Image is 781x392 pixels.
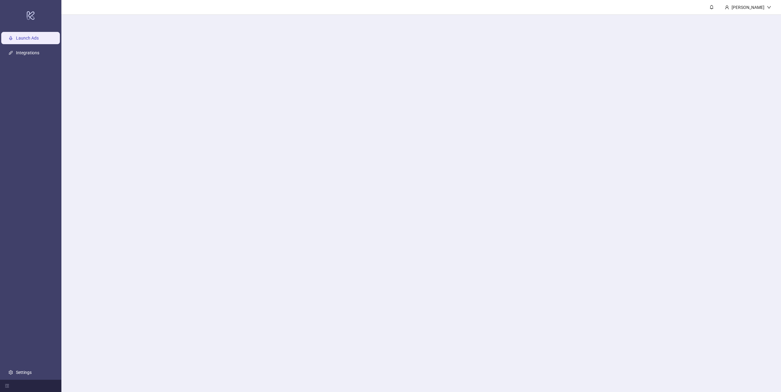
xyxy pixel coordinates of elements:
[709,5,714,9] span: bell
[767,5,771,10] span: down
[16,370,32,375] a: Settings
[725,5,729,10] span: user
[16,50,39,55] a: Integrations
[5,384,9,388] span: menu-fold
[16,36,39,40] a: Launch Ads
[729,4,767,11] div: [PERSON_NAME]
